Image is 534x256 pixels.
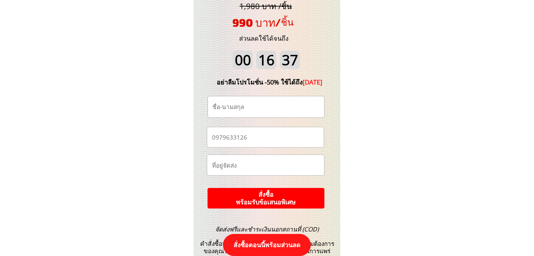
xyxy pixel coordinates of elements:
[230,33,298,43] h3: ส่วนลดใช้ได้จนถึง
[223,234,311,256] p: สั่งซื้อตอนนี้พร้อมส่วนลด
[303,78,322,86] span: [DATE]
[206,77,333,87] div: อย่าลืมโปรโมชั่น -50% ใช้ได้ถึง
[232,16,275,29] span: 990 บาท
[210,127,321,147] input: เบอร์โทรศัพท์
[211,96,321,117] input: ชื่อ-นามสกุล
[239,1,292,11] span: 1,980 บาท /ชิ้น
[215,225,319,233] span: จัดส่งฟรีและชำระเงินนอกสถานที่ (COD)
[275,16,294,27] span: /ชิ้น
[210,155,321,175] input: ที่อยู่จัดส่ง
[207,188,324,209] p: สั่งซื้อ พร้อมรับข้อเสนอพิเศษ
